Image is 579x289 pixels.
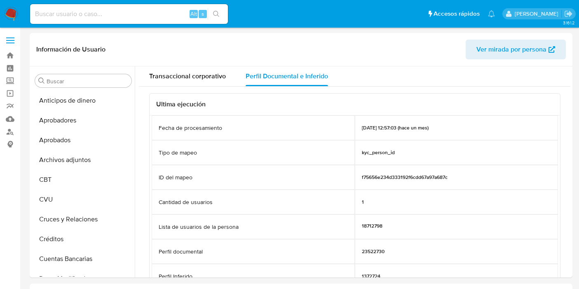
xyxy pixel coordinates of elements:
p: 1372724 [362,273,380,280]
span: s [202,10,204,18]
button: Datos Modificados [32,269,135,289]
input: Buscar [47,78,128,85]
button: Créditos [32,229,135,249]
h3: Ultima ejecución [156,100,553,108]
button: Archivos adjuntos [32,150,135,170]
span: Transaccional corporativo [149,71,226,81]
span: Accesos rápidos [434,9,480,18]
span: Perfil Documental e Inferido [246,71,328,81]
button: Cuentas Bancarias [32,249,135,269]
a: Salir [564,9,573,18]
input: Buscar usuario o caso... [30,9,228,19]
p: 23522730 [362,248,384,255]
span: Ver mirada por persona [476,40,546,59]
p: belen.palamara@mercadolibre.com [515,10,561,18]
button: Anticipos de dinero [32,91,135,110]
p: f75656e234d333192f6cdd67a97a687c [362,174,448,181]
button: search-icon [208,8,225,20]
h1: Información de Usuario [36,45,105,54]
button: CVU [32,190,135,209]
p: kyc_person_id [362,149,395,156]
button: Aprobados [32,130,135,150]
p: ID del mapeo [159,174,192,181]
button: Buscar [38,78,45,84]
p: Fecha de procesamiento [159,124,222,132]
p: Cantidad de usuarios [159,198,213,206]
p: 1 [362,199,364,205]
button: Cruces y Relaciones [32,209,135,229]
button: Aprobadores [32,110,135,130]
span: Alt [190,10,197,18]
p: Perfil documental [159,248,203,256]
p: [DATE] 12:57:03 (hace un mes) [362,125,429,131]
strong: 18712798 [362,222,382,230]
p: Lista de usuarios de la persona [159,223,239,231]
a: Notificaciones [488,10,495,17]
p: Perfil Inferido [159,273,192,280]
p: Tipo de mapeo [159,149,197,157]
button: CBT [32,170,135,190]
button: Ver mirada por persona [466,40,566,59]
